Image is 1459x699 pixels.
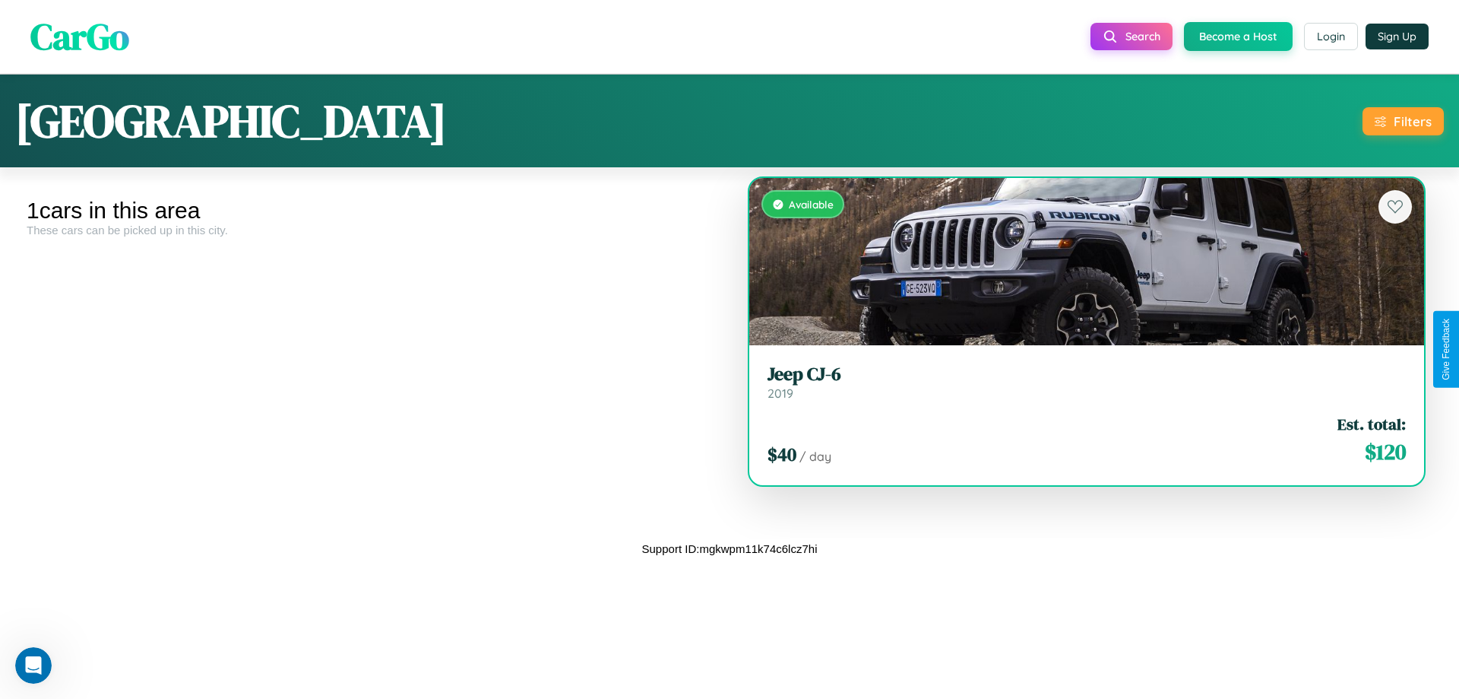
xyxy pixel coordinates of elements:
span: $ 40 [767,442,796,467]
h3: Jeep CJ-6 [767,364,1406,386]
span: Available [789,198,834,211]
button: Become a Host [1184,22,1293,51]
div: Filters [1394,113,1432,129]
div: 1 cars in this area [27,198,718,224]
span: 2019 [767,386,793,401]
button: Filters [1362,107,1444,135]
span: Est. total: [1337,413,1406,435]
p: Support ID: mgkwpm11k74c6lcz7hi [642,539,818,559]
a: Jeep CJ-62019 [767,364,1406,401]
iframe: Intercom live chat [15,647,52,684]
div: Give Feedback [1441,319,1451,380]
button: Search [1090,23,1173,50]
button: Login [1304,23,1358,50]
span: CarGo [30,11,129,62]
span: Search [1125,30,1160,43]
span: $ 120 [1365,437,1406,467]
h1: [GEOGRAPHIC_DATA] [15,90,447,152]
span: / day [799,449,831,464]
div: These cars can be picked up in this city. [27,224,718,237]
button: Sign Up [1366,24,1429,49]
